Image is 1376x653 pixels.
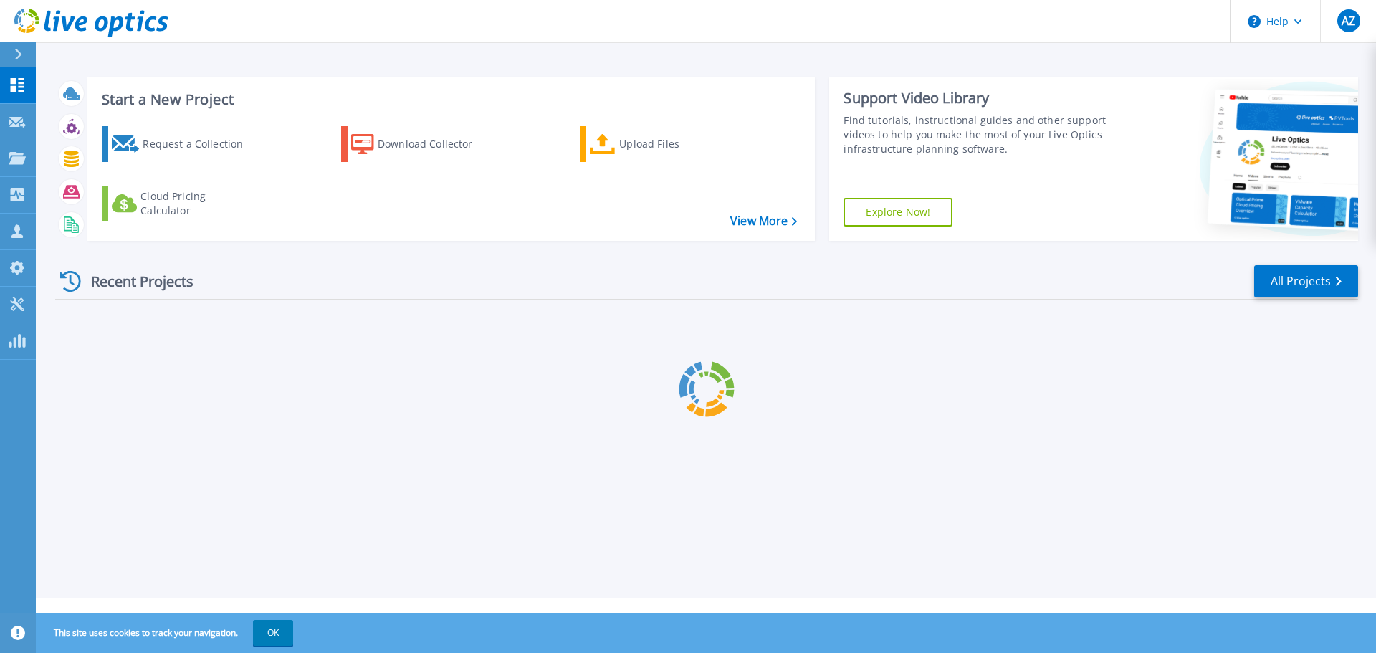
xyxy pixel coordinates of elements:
[1254,265,1358,297] a: All Projects
[844,198,952,227] a: Explore Now!
[619,130,734,158] div: Upload Files
[102,186,262,221] a: Cloud Pricing Calculator
[140,189,255,218] div: Cloud Pricing Calculator
[143,130,257,158] div: Request a Collection
[1342,15,1355,27] span: AZ
[253,620,293,646] button: OK
[378,130,492,158] div: Download Collector
[102,126,262,162] a: Request a Collection
[102,92,797,108] h3: Start a New Project
[844,113,1113,156] div: Find tutorials, instructional guides and other support videos to help you make the most of your L...
[55,264,213,299] div: Recent Projects
[730,214,797,228] a: View More
[580,126,740,162] a: Upload Files
[39,620,293,646] span: This site uses cookies to track your navigation.
[844,89,1113,108] div: Support Video Library
[341,126,501,162] a: Download Collector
